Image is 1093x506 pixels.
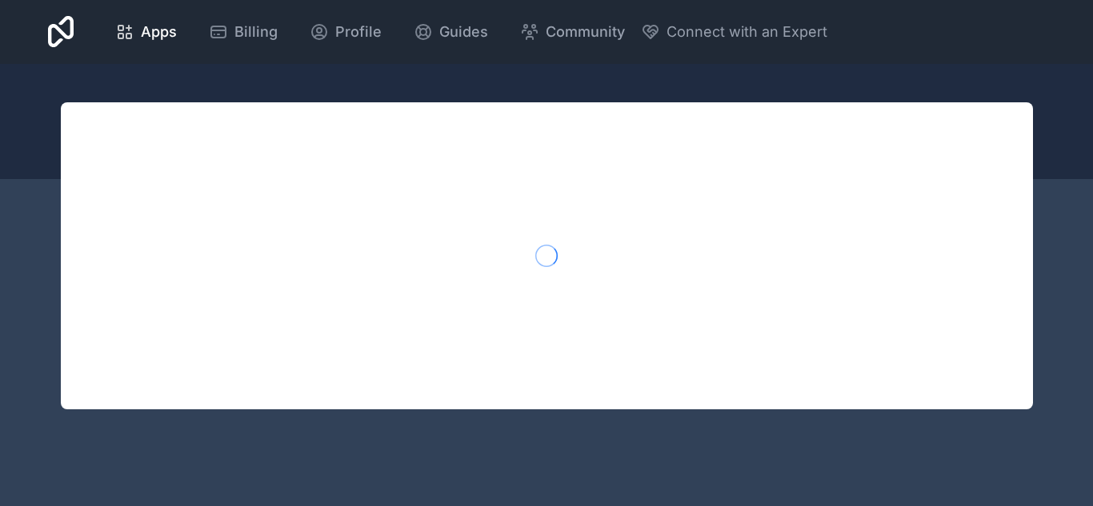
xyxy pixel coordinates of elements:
[641,21,827,43] button: Connect with an Expert
[401,14,501,50] a: Guides
[297,14,394,50] a: Profile
[234,21,278,43] span: Billing
[546,21,625,43] span: Community
[667,21,827,43] span: Connect with an Expert
[196,14,290,50] a: Billing
[439,21,488,43] span: Guides
[507,14,638,50] a: Community
[141,21,177,43] span: Apps
[102,14,190,50] a: Apps
[335,21,382,43] span: Profile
